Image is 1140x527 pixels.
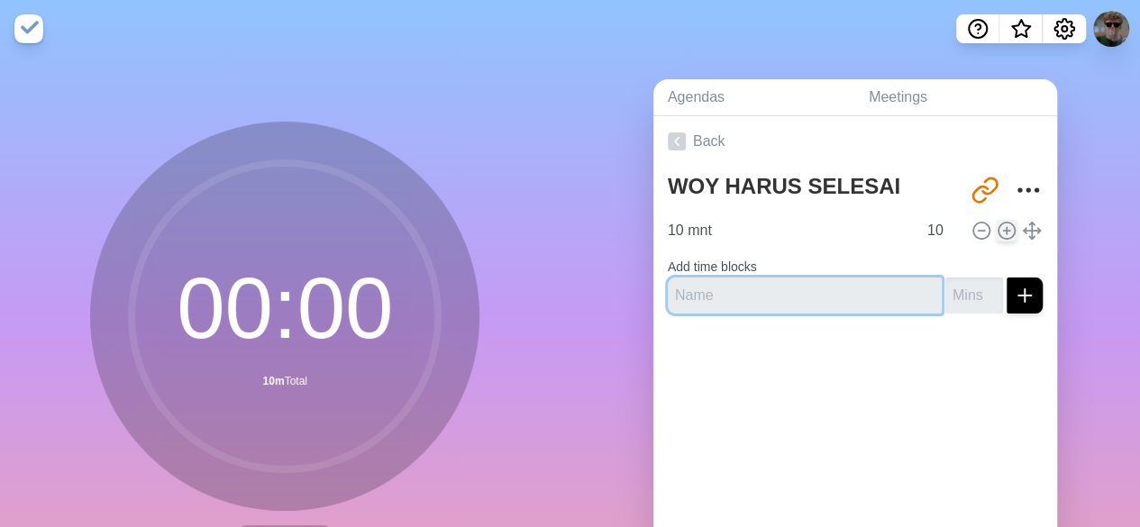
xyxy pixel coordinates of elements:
button: What’s new [999,14,1043,43]
input: Mins [945,277,1003,313]
input: Name [668,277,942,313]
button: Help [956,14,999,43]
img: timeblocks logo [14,14,43,43]
button: Share link [967,172,1003,208]
button: More [1010,172,1046,208]
label: Add time blocks [668,259,757,274]
input: Name [661,213,917,249]
a: Back [653,116,1057,167]
input: Mins [920,213,963,249]
a: Agendas [653,79,854,116]
a: Meetings [854,79,1057,116]
button: Settings [1043,14,1086,43]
